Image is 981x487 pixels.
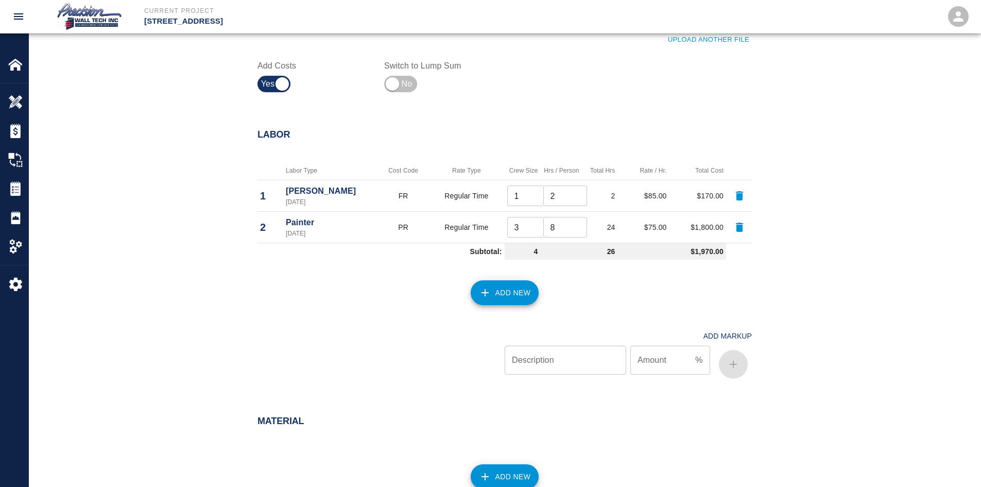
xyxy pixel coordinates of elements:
[257,243,505,260] td: Subtotal:
[669,161,726,180] th: Total Cost
[283,161,378,180] th: Labor Type
[541,161,582,180] th: Hrs / Person
[378,180,428,212] td: FR
[582,161,618,180] th: Total Hrs
[144,6,546,15] p: Current Project
[378,161,428,180] th: Cost Code
[260,220,281,235] p: 2
[428,161,504,180] th: Rate Type
[257,416,752,427] h2: Material
[930,438,981,487] iframe: Chat Widget
[505,161,541,180] th: Crew Size
[618,243,726,260] td: $1,970.00
[6,4,31,29] button: open drawer
[582,212,618,243] td: 24
[257,129,752,141] h2: Labor
[703,332,752,341] h4: Add Markup
[541,243,618,260] td: 26
[428,180,504,212] td: Regular Time
[384,60,498,72] label: Switch to Lump Sum
[669,180,726,212] td: $170.00
[618,161,669,180] th: Rate / Hr.
[695,354,702,366] p: %
[286,185,375,197] p: [PERSON_NAME]
[260,188,281,204] p: 1
[286,229,375,238] p: [DATE]
[669,212,726,243] td: $1,800.00
[286,197,375,207] p: [DATE]
[286,216,375,229] p: Painter
[618,180,669,212] td: $85.00
[56,2,124,31] img: Precision Wall Tech, Inc.
[505,243,541,260] td: 4
[618,212,669,243] td: $75.00
[378,212,428,243] td: PR
[144,15,546,27] p: [STREET_ADDRESS]
[582,180,618,212] td: 2
[257,60,372,72] label: Add Costs
[471,280,539,305] button: Add New
[665,32,752,48] button: Upload Another File
[428,212,504,243] td: Regular Time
